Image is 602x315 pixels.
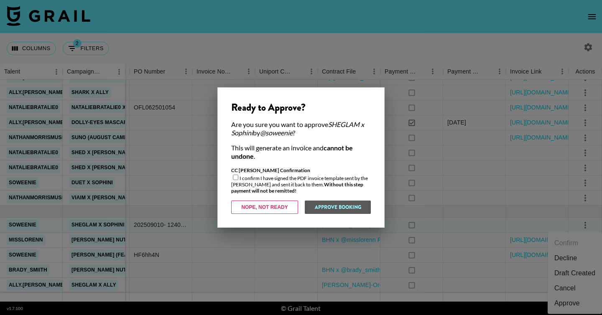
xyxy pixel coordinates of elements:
[231,167,310,173] strong: CC [PERSON_NAME] Confirmation
[231,144,371,160] div: This will generate an invoice and .
[231,144,353,160] strong: cannot be undone
[231,101,371,114] div: Ready to Approve?
[231,120,364,137] em: SHEGLAM x Sophini
[231,201,298,214] button: Nope, Not Ready
[231,167,371,194] div: I confirm I have signed the PDF invoice template sent by the [PERSON_NAME] and sent it back to them.
[260,129,293,137] em: @ soweenie
[231,120,371,137] div: Are you sure you want to approve by ?
[305,201,371,214] button: Approve Booking
[231,181,363,194] strong: Without this step payment will not be remitted!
